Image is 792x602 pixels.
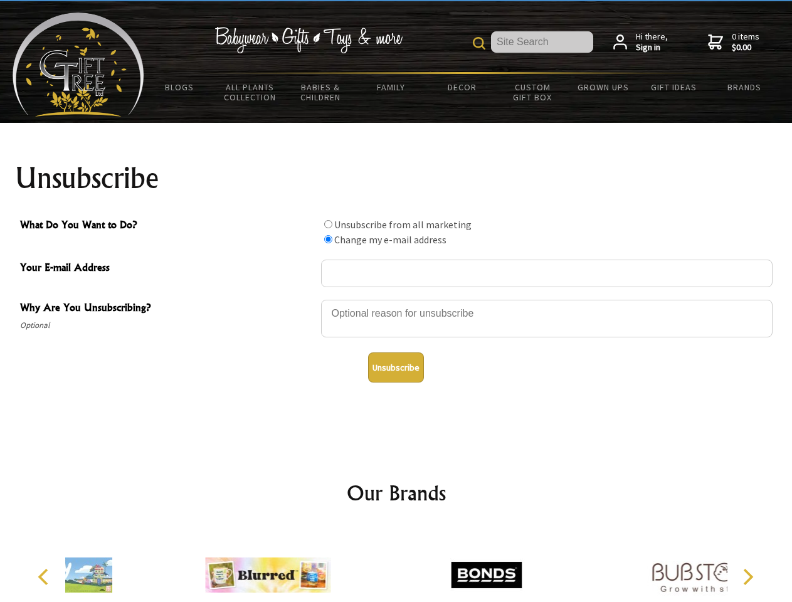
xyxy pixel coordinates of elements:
[20,217,315,235] span: What Do You Want to Do?
[613,31,668,53] a: Hi there,Sign in
[20,300,315,318] span: Why Are You Unsubscribing?
[708,31,759,53] a: 0 items$0.00
[473,37,485,50] img: product search
[13,13,144,117] img: Babyware - Gifts - Toys and more...
[734,563,761,591] button: Next
[497,74,568,110] a: Custom Gift Box
[368,352,424,383] button: Unsubscribe
[15,163,778,193] h1: Unsubscribe
[31,563,59,591] button: Previous
[709,74,780,100] a: Brands
[321,300,773,337] textarea: Why Are You Unsubscribing?
[214,27,403,53] img: Babywear - Gifts - Toys & more
[356,74,427,100] a: Family
[426,74,497,100] a: Decor
[25,478,768,508] h2: Our Brands
[636,31,668,53] span: Hi there,
[324,220,332,228] input: What Do You Want to Do?
[732,31,759,53] span: 0 items
[491,31,593,53] input: Site Search
[321,260,773,287] input: Your E-mail Address
[144,74,215,100] a: BLOGS
[732,42,759,53] strong: $0.00
[638,74,709,100] a: Gift Ideas
[324,235,332,243] input: What Do You Want to Do?
[334,233,446,246] label: Change my e-mail address
[568,74,638,100] a: Grown Ups
[285,74,356,110] a: Babies & Children
[636,42,668,53] strong: Sign in
[20,318,315,333] span: Optional
[215,74,286,110] a: All Plants Collection
[20,260,315,278] span: Your E-mail Address
[334,218,472,231] label: Unsubscribe from all marketing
